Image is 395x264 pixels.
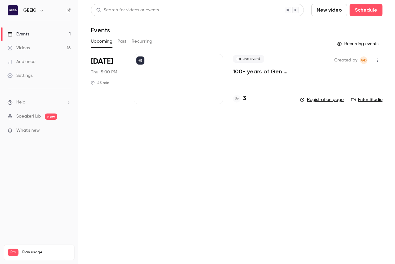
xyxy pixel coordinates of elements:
span: Thu, 5:00 PM [91,69,117,75]
button: Schedule [350,4,382,16]
h4: 3 [243,94,246,103]
span: Created by [334,56,357,64]
div: Aug 28 Thu, 5:00 PM (Europe/London) [91,54,124,104]
div: Search for videos or events [96,7,159,13]
span: Plan usage [22,250,70,255]
button: Recurring [132,36,153,46]
div: Events [8,31,29,37]
span: Pro [8,249,18,256]
a: Registration page [300,97,344,103]
a: SpeakerHub [16,113,41,120]
a: 100+ years of Gen Z engagement: essence cosmetics on Roblox [233,68,290,75]
h6: GEEIQ [23,7,37,13]
div: Audience [8,59,35,65]
span: GD [361,56,367,64]
span: [DATE] [91,56,113,66]
button: Past [117,36,127,46]
a: Enter Studio [351,97,382,103]
div: Videos [8,45,30,51]
img: GEEIQ [8,5,18,15]
li: help-dropdown-opener [8,99,71,106]
button: Recurring events [334,39,382,49]
span: new [45,114,57,120]
button: Upcoming [91,36,112,46]
div: Settings [8,72,33,79]
div: 45 min [91,80,109,85]
span: What's new [16,127,40,134]
button: New video [311,4,347,16]
h1: Events [91,26,110,34]
span: Help [16,99,25,106]
a: 3 [233,94,246,103]
span: Live event [233,55,264,63]
span: Giovanna Demopoulos [360,56,367,64]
